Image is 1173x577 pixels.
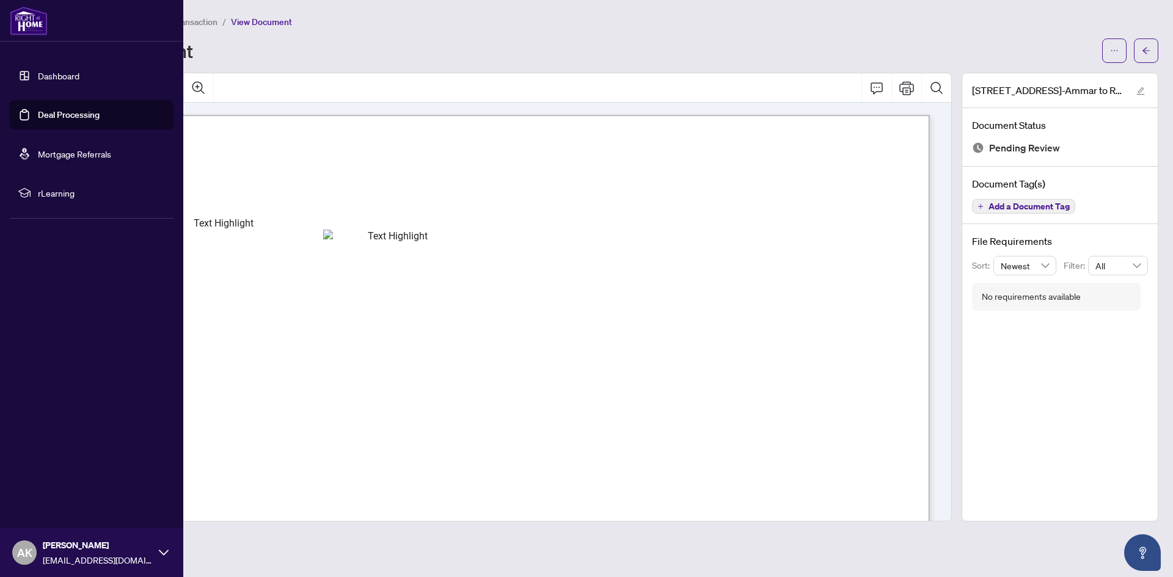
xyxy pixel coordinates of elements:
h4: File Requirements [972,234,1148,249]
span: All [1095,256,1141,275]
img: logo [10,6,48,35]
span: [PERSON_NAME] [43,539,153,552]
span: rLearning [38,186,165,200]
span: edit [1136,87,1145,95]
span: [EMAIL_ADDRESS][DOMAIN_NAME] [43,553,153,567]
p: Filter: [1064,259,1088,272]
span: Pending Review [989,140,1060,156]
span: AK [17,544,32,561]
span: Add a Document Tag [988,202,1070,211]
a: Dashboard [38,70,79,81]
button: Open asap [1124,534,1161,571]
li: / [222,15,226,29]
span: Newest [1001,256,1050,275]
h4: Document Status [972,118,1148,132]
span: [STREET_ADDRESS]-Ammar to Review.pdf [972,83,1125,98]
img: Document Status [972,142,984,154]
a: Mortgage Referrals [38,148,111,159]
h4: Document Tag(s) [972,176,1148,191]
span: View Transaction [152,16,217,27]
span: arrow-left [1142,46,1150,55]
div: No requirements available [982,290,1081,303]
span: View Document [231,16,292,27]
span: ellipsis [1110,46,1119,55]
p: Sort: [972,259,993,272]
button: Add a Document Tag [972,199,1075,214]
a: Deal Processing [38,109,100,120]
span: plus [977,203,984,209]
